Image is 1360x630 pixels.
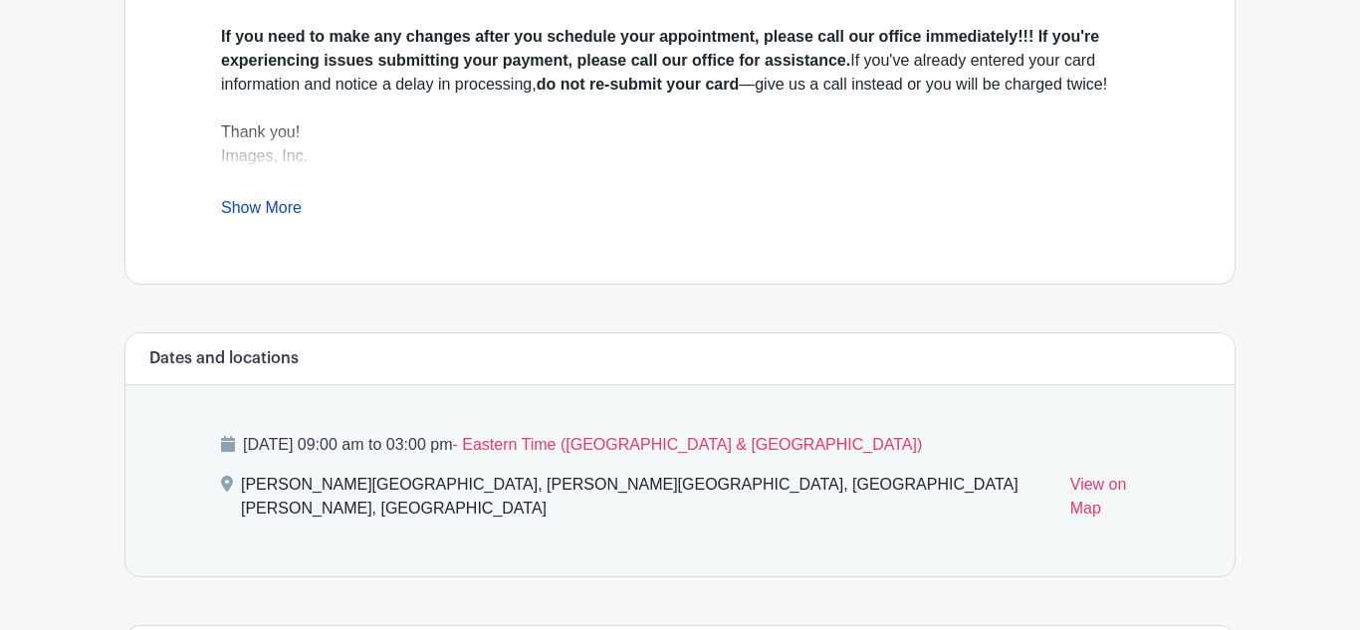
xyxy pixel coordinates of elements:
[221,120,1139,144] div: Thank you!
[149,349,299,368] h6: Dates and locations
[221,25,1139,97] div: If you've already entered your card information and notice a delay in processing, —give us a call...
[1070,473,1139,528] a: View on Map
[221,433,1139,457] p: [DATE] 09:00 am to 03:00 pm
[221,171,348,188] a: [DOMAIN_NAME]
[221,199,302,224] a: Show More
[221,28,1099,69] strong: If you need to make any changes after you schedule your appointment, please call our office immed...
[241,473,1054,528] div: [PERSON_NAME][GEOGRAPHIC_DATA], [PERSON_NAME][GEOGRAPHIC_DATA], [GEOGRAPHIC_DATA][PERSON_NAME], [...
[221,144,1139,192] div: Images, Inc.
[537,76,740,93] strong: do not re-submit your card
[452,436,922,453] span: - Eastern Time ([GEOGRAPHIC_DATA] & [GEOGRAPHIC_DATA])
